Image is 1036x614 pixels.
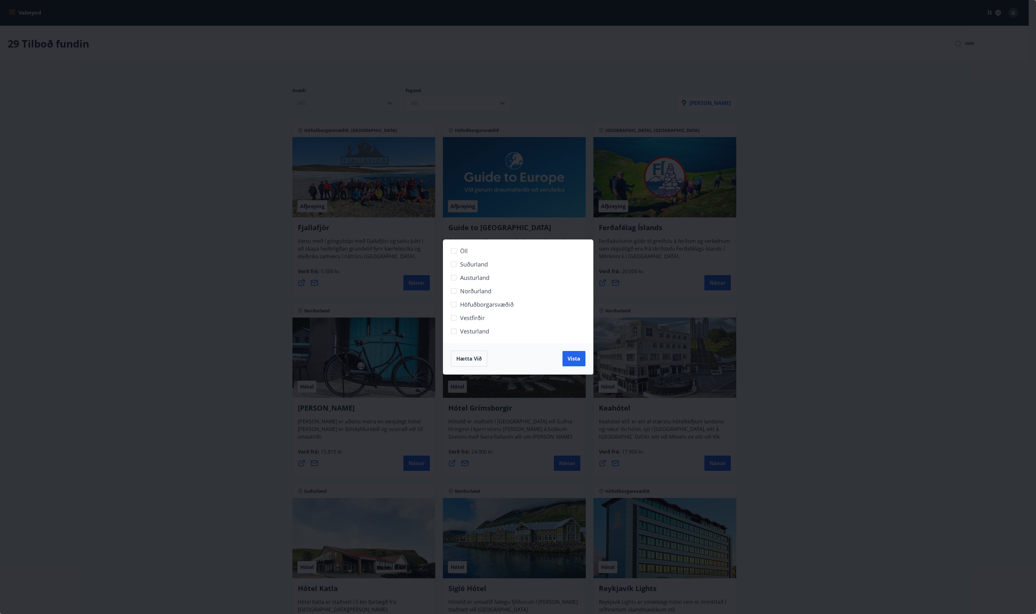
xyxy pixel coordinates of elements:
span: Öll [460,247,468,255]
button: Vista [562,351,585,366]
span: Norðurland [460,287,491,295]
span: Hætta við [456,355,482,362]
span: Austurland [460,274,489,282]
span: Suðurland [460,260,488,268]
span: Höfuðborgarsvæðið [460,300,514,309]
span: Vista [568,355,580,362]
span: Vesturland [460,327,489,335]
span: Vestfirðir [460,314,485,322]
button: Hætta við [451,351,487,367]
